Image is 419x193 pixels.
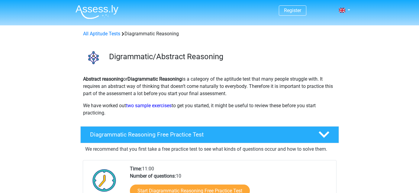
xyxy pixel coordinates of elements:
p: We have worked out to get you started, it might be useful to review these before you start practi... [83,102,336,117]
b: Diagrammatic Reasoning [127,76,182,82]
h3: Digrammatic/Abstract Reasoning [109,52,334,61]
b: Time: [130,166,142,172]
a: Diagrammatic Reasoning Free Practice Test [78,126,341,143]
a: Register [284,8,301,13]
b: Number of questions: [130,173,176,179]
img: diagrammatic reasoning [81,45,106,70]
h4: Diagrammatic Reasoning Free Practice Test [90,131,309,138]
img: Assessly [76,5,118,19]
b: Abstract reasoning [83,76,123,82]
p: or is a category of the aptitude test that many people struggle with. It requires an abstract way... [83,76,336,97]
a: two sample exercises [126,103,172,108]
div: Diagrammatic Reasoning [81,30,339,37]
p: We recommend that you first take a free practice test to see what kinds of questions occur and ho... [85,146,334,153]
a: All Aptitude Tests [83,31,120,37]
